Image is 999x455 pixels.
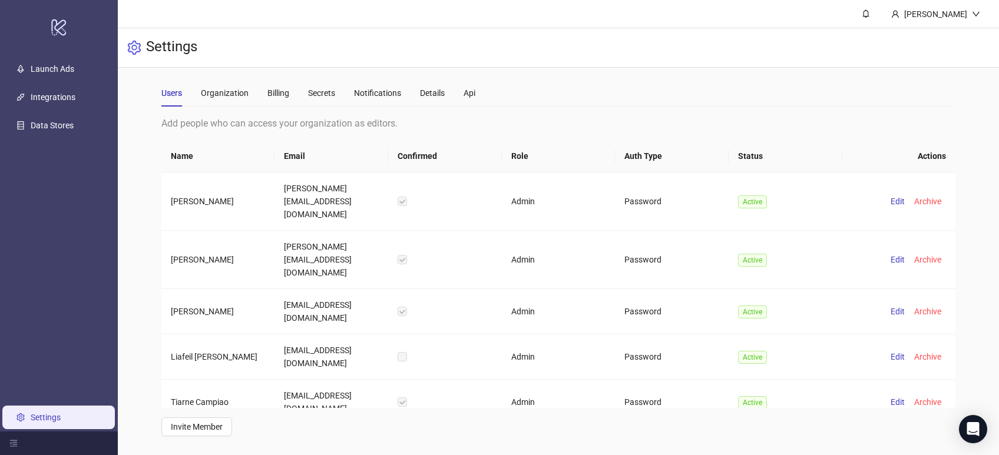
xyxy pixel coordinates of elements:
th: Role [502,140,616,172]
td: [EMAIL_ADDRESS][DOMAIN_NAME] [274,334,388,380]
span: user [891,10,899,18]
div: Organization [201,87,249,99]
td: Admin [502,172,616,231]
button: Edit [886,395,909,409]
td: Admin [502,289,616,334]
span: Edit [891,352,905,361]
span: Archive [914,397,941,407]
td: Password [615,334,729,380]
td: [PERSON_NAME] [161,289,275,334]
td: Password [615,172,729,231]
td: [PERSON_NAME] [161,172,275,231]
span: menu-fold [9,439,18,447]
td: Admin [502,334,616,380]
span: Edit [891,307,905,316]
div: Notifications [354,87,401,99]
div: Details [420,87,445,99]
span: Active [738,351,767,364]
a: Launch Ads [31,64,74,74]
div: [PERSON_NAME] [899,8,972,21]
td: [EMAIL_ADDRESS][DOMAIN_NAME] [274,380,388,425]
button: Archive [909,350,946,364]
span: Active [738,305,767,318]
th: Status [729,140,842,172]
button: Archive [909,395,946,409]
button: Archive [909,304,946,318]
span: Active [738,254,767,267]
td: [EMAIL_ADDRESS][DOMAIN_NAME] [274,289,388,334]
span: Archive [914,307,941,316]
td: [PERSON_NAME] [161,231,275,289]
span: down [972,10,980,18]
th: Email [274,140,388,172]
td: Password [615,380,729,425]
div: Api [464,87,475,99]
h3: Settings [146,38,197,58]
a: Integrations [31,92,75,102]
button: Archive [909,194,946,208]
th: Actions [842,140,956,172]
a: Data Stores [31,121,74,130]
td: Liafeil [PERSON_NAME] [161,334,275,380]
div: Billing [267,87,289,99]
span: Archive [914,352,941,361]
span: Active [738,195,767,208]
th: Name [161,140,275,172]
span: Edit [891,197,905,206]
td: Password [615,231,729,289]
td: Admin [502,380,616,425]
button: Edit [886,350,909,364]
span: Edit [891,397,905,407]
span: bell [862,9,870,18]
div: Users [161,87,182,99]
span: Archive [914,255,941,264]
div: Open Intercom Messenger [959,415,987,443]
div: Add people who can access your organization as editors. [161,116,956,131]
button: Edit [886,304,909,318]
button: Archive [909,253,946,267]
span: Active [738,396,767,409]
td: Password [615,289,729,334]
th: Auth Type [615,140,729,172]
span: setting [127,41,141,55]
div: Secrets [308,87,335,99]
td: Admin [502,231,616,289]
button: Edit [886,194,909,208]
td: Tiarne Campiao [161,380,275,425]
th: Confirmed [388,140,502,172]
span: Invite Member [171,422,223,431]
a: Settings [31,413,61,422]
td: [PERSON_NAME][EMAIL_ADDRESS][DOMAIN_NAME] [274,172,388,231]
span: Edit [891,255,905,264]
span: Archive [914,197,941,206]
td: [PERSON_NAME][EMAIL_ADDRESS][DOMAIN_NAME] [274,231,388,289]
button: Edit [886,253,909,267]
button: Invite Member [161,417,232,436]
